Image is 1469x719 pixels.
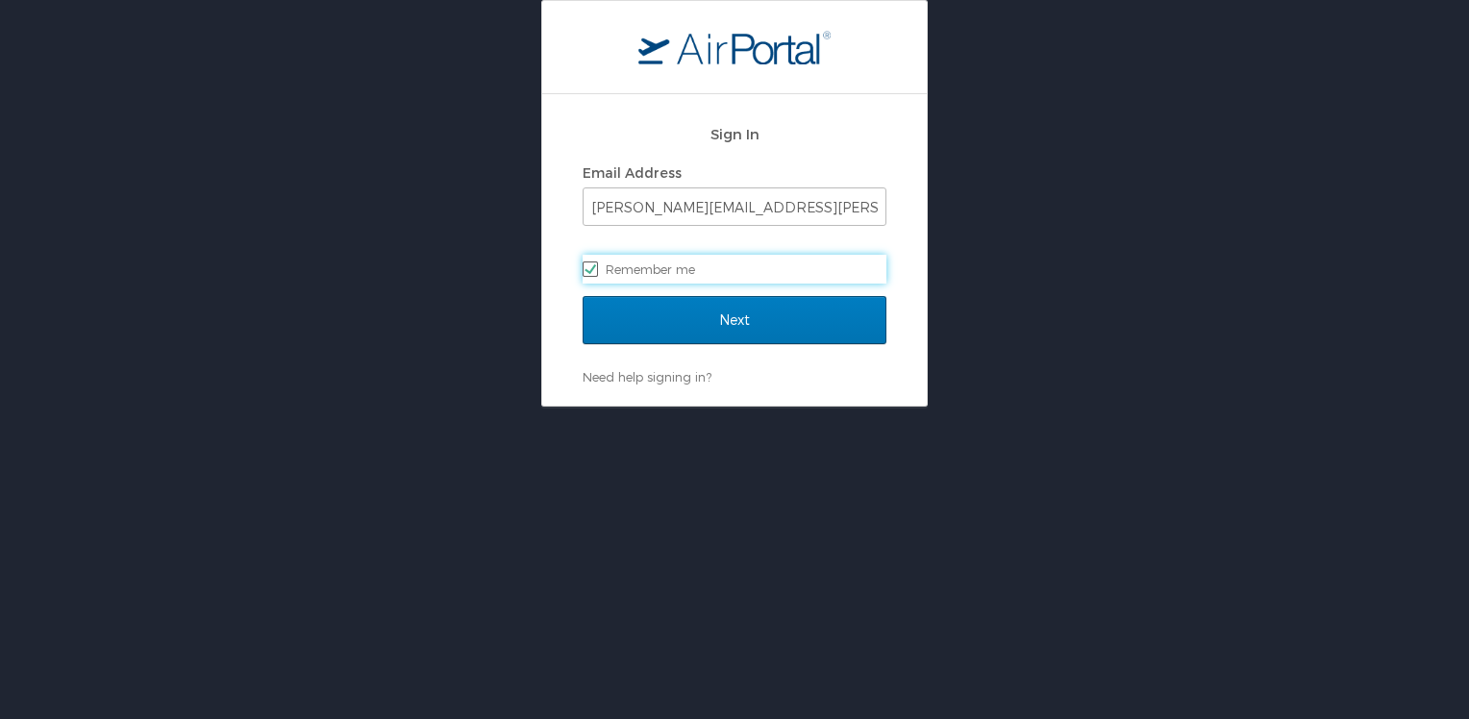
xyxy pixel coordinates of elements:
[583,369,711,384] a: Need help signing in?
[583,296,886,344] input: Next
[583,123,886,145] h2: Sign In
[583,164,682,181] label: Email Address
[638,30,831,64] img: logo
[583,255,886,284] label: Remember me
